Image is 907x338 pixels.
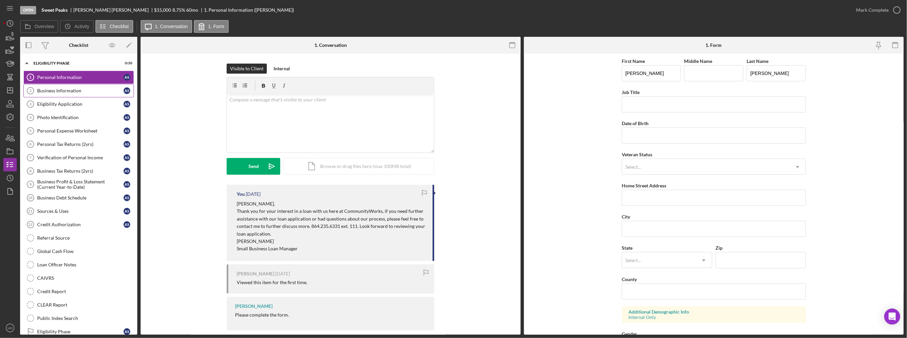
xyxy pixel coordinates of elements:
[314,43,347,48] div: 1. Conversation
[124,114,130,121] div: A S
[747,58,768,64] label: Last Name
[28,196,32,200] tspan: 10
[625,164,641,170] div: Select...
[29,156,31,160] tspan: 7
[37,75,124,80] div: Personal Information
[124,74,130,81] div: A S
[204,7,294,13] div: 1. Personal Information ([PERSON_NAME])
[37,329,124,334] div: Eligibility Phase
[237,200,426,207] p: [PERSON_NAME],
[37,316,134,321] div: Public Index Search
[715,245,723,251] label: Zip
[29,129,31,133] tspan: 5
[37,208,124,214] div: Sources & Uses
[124,128,130,134] div: A S
[29,102,31,106] tspan: 3
[237,280,307,285] div: Viewed this item for the first time.
[37,262,134,267] div: Loan Officer Notes
[849,3,904,17] button: Mark Complete
[3,321,17,335] button: MR
[37,101,124,107] div: Eligibility Application
[23,312,134,325] a: Public Index Search
[95,20,133,33] button: Checklist
[23,151,134,164] a: 7Verification of Personal IncomeAS
[628,315,799,320] div: Internal Only
[23,97,134,111] a: 3Eligibility ApplicationAS
[622,183,666,188] label: Home Street Address
[124,194,130,201] div: A S
[274,64,290,74] div: Internal
[235,312,289,318] div: Please complete the form.
[275,271,290,276] time: 2025-09-15 18:16
[884,309,900,325] div: Open Intercom Messenger
[186,7,198,13] div: 60 mo
[42,7,68,13] b: Sweet Peaks
[270,64,293,74] button: Internal
[37,275,134,281] div: CAIVRS
[208,24,224,29] label: 1. Form
[73,7,154,13] div: [PERSON_NAME] [PERSON_NAME]
[74,24,89,29] label: Activity
[684,58,712,64] label: Middle Name
[23,164,134,178] a: 8Business Tax Returns (2yrs)AS
[194,20,229,33] button: 1. Form
[155,24,188,29] label: 1. Conversation
[8,326,13,330] text: MR
[622,276,637,282] label: County
[246,191,260,197] time: 2025-09-19 15:09
[856,3,889,17] div: Mark Complete
[237,245,426,252] p: Small Business Loan Manager
[37,222,124,227] div: Credit Authorization
[28,223,32,227] tspan: 12
[227,64,267,74] button: Visible to Client
[60,20,93,33] button: Activity
[622,120,649,126] label: Date of Birth
[20,20,58,33] button: Overview
[23,298,134,312] a: CLEAR Report
[172,7,185,13] div: 8.75 %
[235,304,273,309] div: [PERSON_NAME]
[124,181,130,188] div: A S
[23,285,134,298] a: Credit Report
[23,258,134,271] a: Loan Officer Notes
[33,61,116,65] div: Eligibility Phase
[227,158,280,175] button: Send
[37,289,134,294] div: Credit Report
[237,271,274,276] div: [PERSON_NAME]
[237,238,426,245] p: [PERSON_NAME]
[124,328,130,335] div: A S
[622,58,645,64] label: First Name
[23,245,134,258] a: Global Cash Flow
[237,207,426,238] p: Thank you for your interest in a loan with us here at CommunityWorks, if you need further assista...
[37,249,134,254] div: Global Cash Flow
[23,84,134,97] a: 2Business InformationAS
[23,178,134,191] a: 9Business Profit & Loss Statement (Current Year-to-Date)AS
[625,258,641,263] div: Select...
[29,142,31,146] tspan: 6
[124,208,130,215] div: A S
[124,168,130,174] div: A S
[23,71,134,84] a: 1Personal InformationAS
[120,61,132,65] div: 0 / 20
[110,24,129,29] label: Checklist
[29,169,31,173] tspan: 8
[37,88,124,93] div: Business Information
[37,179,124,190] div: Business Profit & Loss Statement (Current Year-to-Date)
[124,141,130,148] div: A S
[124,101,130,107] div: A S
[23,218,134,231] a: 12Credit AuthorizationAS
[29,89,31,93] tspan: 2
[23,124,134,138] a: 5Personal Expense WorksheetAS
[248,158,259,175] div: Send
[37,155,124,160] div: Verification of Personal Income
[622,89,639,95] label: Job Title
[706,43,722,48] div: 1. Form
[154,7,171,13] span: $15,000
[23,138,134,151] a: 6Personal Tax Returns (2yrs)AS
[37,235,134,241] div: Referral Source
[124,154,130,161] div: A S
[23,271,134,285] a: CAIVRS
[23,191,134,204] a: 10Business Debt ScheduleAS
[23,204,134,218] a: 11Sources & UsesAS
[37,195,124,200] div: Business Debt Schedule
